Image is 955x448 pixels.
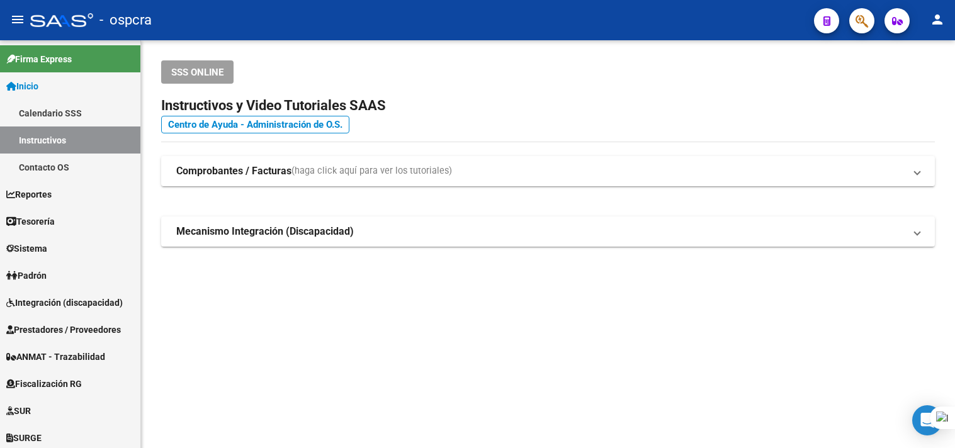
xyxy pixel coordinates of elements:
span: Fiscalización RG [6,377,82,391]
span: Sistema [6,242,47,255]
span: Padrón [6,269,47,283]
span: Integración (discapacidad) [6,296,123,310]
mat-expansion-panel-header: Comprobantes / Facturas(haga click aquí para ver los tutoriales) [161,156,935,186]
span: Tesorería [6,215,55,228]
span: ANMAT - Trazabilidad [6,350,105,364]
strong: Mecanismo Integración (Discapacidad) [176,225,354,238]
span: - ospcra [99,6,152,34]
span: SSS ONLINE [171,67,223,78]
h2: Instructivos y Video Tutoriales SAAS [161,94,935,118]
mat-expansion-panel-header: Mecanismo Integración (Discapacidad) [161,216,935,247]
span: SUR [6,404,31,418]
div: Open Intercom Messenger [912,405,942,435]
span: Firma Express [6,52,72,66]
strong: Comprobantes / Facturas [176,164,291,178]
a: Centro de Ayuda - Administración de O.S. [161,116,349,133]
mat-icon: person [930,12,945,27]
button: SSS ONLINE [161,60,234,84]
span: Inicio [6,79,38,93]
span: (haga click aquí para ver los tutoriales) [291,164,452,178]
span: Prestadores / Proveedores [6,323,121,337]
span: Reportes [6,188,52,201]
span: SURGE [6,431,42,445]
mat-icon: menu [10,12,25,27]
